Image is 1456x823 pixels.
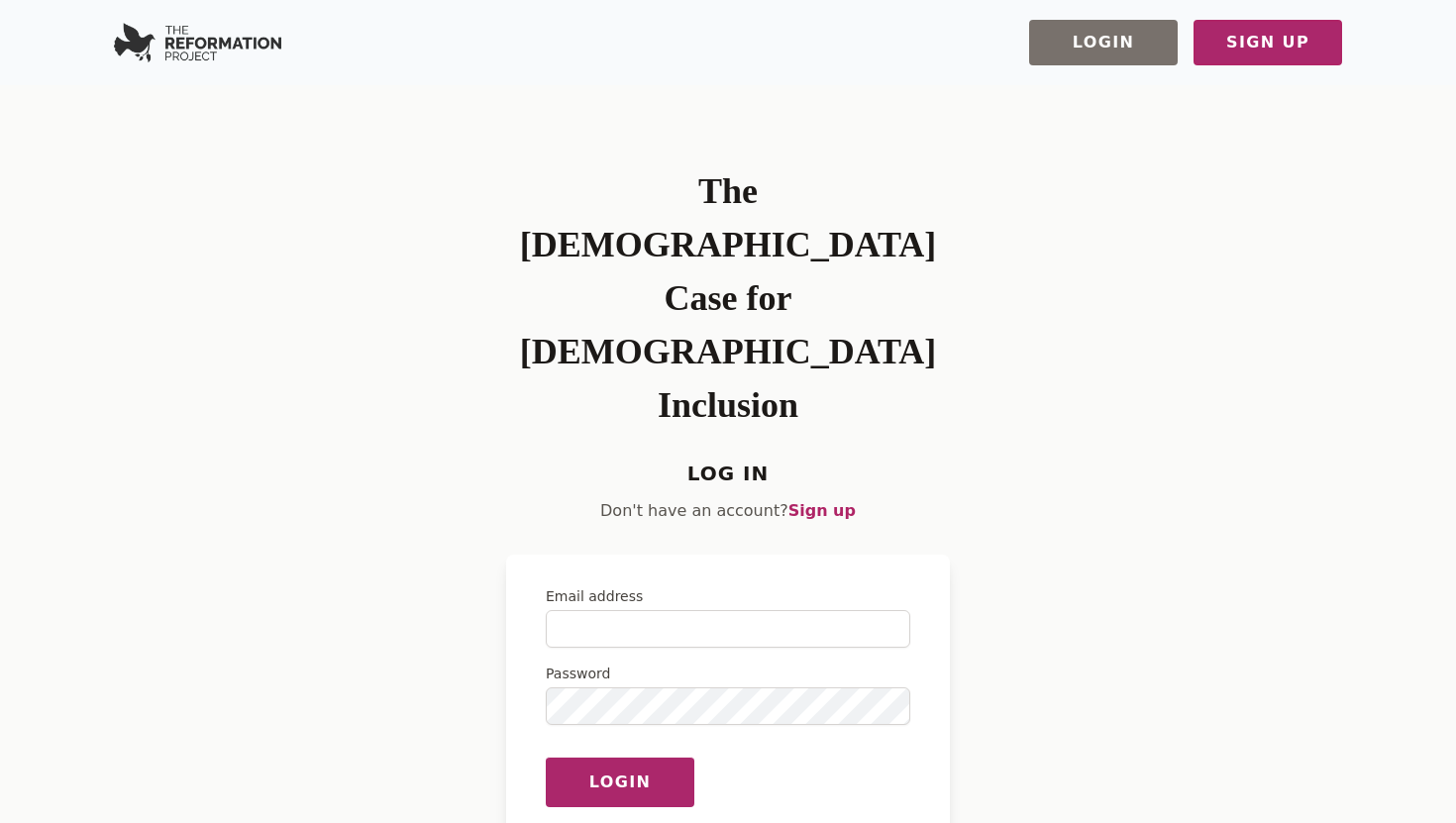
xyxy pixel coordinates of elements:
a: Sign up [788,501,856,520]
span: Login [1073,31,1135,54]
button: Sign Up [1194,20,1342,65]
span: Sign Up [1226,31,1309,54]
img: Serverless SaaS Boilerplate [114,23,281,62]
h1: The [DEMOGRAPHIC_DATA] Case for [DEMOGRAPHIC_DATA] Inclusion [506,164,950,432]
p: Don't have an account? [506,499,950,523]
button: Login [546,757,694,807]
button: Login [1029,20,1178,65]
span: Login [589,771,652,794]
label: Email address [546,586,910,606]
label: Password [546,664,910,683]
h4: Log In [506,456,950,491]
